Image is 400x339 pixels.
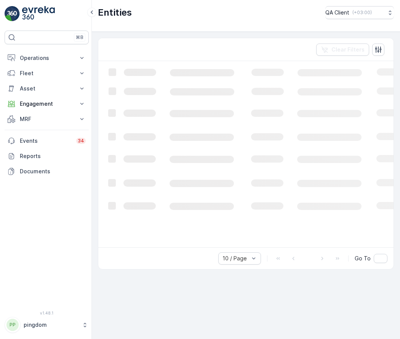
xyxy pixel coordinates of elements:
p: Entities [98,6,132,19]
p: ⌘B [76,34,83,40]
p: Reports [20,152,86,160]
img: logo [5,6,20,21]
button: Clear Filters [316,44,369,56]
p: Documents [20,168,86,175]
p: QA Client [325,9,349,16]
p: MRF [20,115,74,123]
button: PPpingdom [5,317,89,333]
a: Documents [5,164,89,179]
div: PP [6,319,19,331]
button: Engagement [5,96,89,111]
p: ( +03:00 ) [352,10,372,16]
p: Clear Filters [331,46,365,53]
p: Engagement [20,100,74,108]
button: Asset [5,81,89,96]
p: Events [20,137,72,145]
button: MRF [5,111,89,127]
button: QA Client(+03:00) [325,6,394,19]
p: pingdom [24,321,78,329]
a: Events34 [5,133,89,149]
button: Operations [5,50,89,66]
span: Go To [355,255,371,262]
p: 34 [78,138,84,144]
p: Asset [20,85,74,92]
span: v 1.48.1 [5,311,89,315]
p: Fleet [20,69,74,77]
button: Fleet [5,66,89,81]
p: Operations [20,54,74,62]
a: Reports [5,149,89,164]
img: logo_light-DOdMpM7g.png [22,6,55,21]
